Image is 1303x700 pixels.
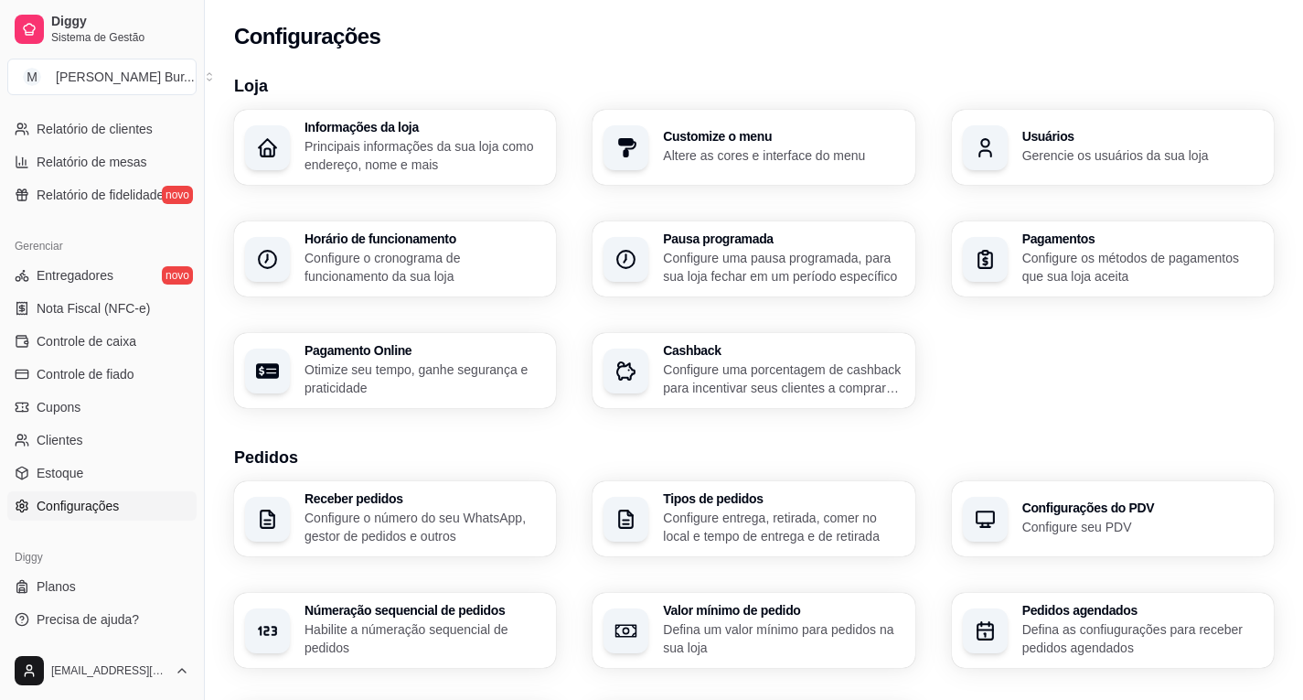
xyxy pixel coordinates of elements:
p: Configure entrega, retirada, comer no local e tempo de entrega e de retirada [663,509,903,545]
h3: Pagamento Online [304,344,545,357]
span: Cupons [37,398,80,416]
h3: Valor mínimo de pedido [663,604,903,617]
span: Controle de caixa [37,332,136,350]
h3: Tipos de pedidos [663,492,903,505]
h3: Pedidos [234,445,1274,470]
p: Habilite a númeração sequencial de pedidos [304,620,545,657]
h3: Pagamentos [1022,232,1263,245]
div: Diggy [7,543,197,572]
span: Configurações [37,497,119,515]
button: PagamentosConfigure os métodos de pagamentos que sua loja aceita [952,221,1274,296]
p: Principais informações da sua loja como endereço, nome e mais [304,137,545,174]
span: Nota Fiscal (NFC-e) [37,299,150,318]
button: Valor mínimo de pedidoDefina um valor mínimo para pedidos na sua loja [593,593,914,668]
h3: Usuários [1022,130,1263,143]
a: Nota Fiscal (NFC-e) [7,294,197,323]
a: Planos [7,572,197,601]
p: Gerencie os usuários da sua loja [1022,146,1263,165]
div: Gerenciar [7,232,197,261]
a: Cupons [7,393,197,422]
button: Receber pedidosConfigure o número do seu WhatsApp, gestor de pedidos e outros [234,481,556,556]
button: Horário de funcionamentoConfigure o cronograma de funcionamento da sua loja [234,221,556,296]
p: Altere as cores e interface do menu [663,146,903,165]
button: Informações da lojaPrincipais informações da sua loja como endereço, nome e mais [234,110,556,185]
span: Precisa de ajuda? [37,610,139,629]
p: Defina um valor mínimo para pedidos na sua loja [663,620,903,657]
span: Entregadores [37,266,113,285]
h3: Pedidos agendados [1022,604,1263,617]
button: Pedidos agendadosDefina as confiugurações para receber pedidos agendados [952,593,1274,668]
span: Sistema de Gestão [51,30,189,45]
h2: Configurações [234,22,380,51]
a: Clientes [7,425,197,455]
button: Pausa programadaConfigure uma pausa programada, para sua loja fechar em um período específico [593,221,914,296]
button: Tipos de pedidosConfigure entrega, retirada, comer no local e tempo de entrega e de retirada [593,481,914,556]
p: Defina as confiugurações para receber pedidos agendados [1022,620,1263,657]
a: Configurações [7,491,197,521]
a: Relatório de mesas [7,147,197,177]
button: Customize o menuAltere as cores e interface do menu [593,110,914,185]
span: Estoque [37,464,83,482]
a: Controle de caixa [7,327,197,356]
h3: Pausa programada [663,232,903,245]
button: Númeração sequencial de pedidosHabilite a númeração sequencial de pedidos [234,593,556,668]
button: Configurações do PDVConfigure seu PDV [952,481,1274,556]
a: DiggySistema de Gestão [7,7,197,51]
p: Configure os métodos de pagamentos que sua loja aceita [1022,249,1263,285]
h3: Informações da loja [304,121,545,134]
a: Estoque [7,458,197,488]
button: Select a team [7,59,197,95]
a: Entregadoresnovo [7,261,197,290]
button: [EMAIL_ADDRESS][DOMAIN_NAME] [7,649,197,693]
p: Configure o cronograma de funcionamento da sua loja [304,249,545,285]
span: Clientes [37,431,83,449]
p: Otimize seu tempo, ganhe segurança e praticidade [304,361,545,397]
span: Controle de fiado [37,365,134,383]
span: M [23,68,41,86]
h3: Loja [234,73,1274,99]
h3: Númeração sequencial de pedidos [304,604,545,617]
p: Configure uma porcentagem de cashback para incentivar seus clientes a comprarem em sua loja [663,361,903,397]
h3: Receber pedidos [304,492,545,505]
div: [PERSON_NAME] Bur ... [56,68,195,86]
button: UsuáriosGerencie os usuários da sua loja [952,110,1274,185]
a: Relatório de clientes [7,114,197,144]
span: Relatório de clientes [37,120,153,138]
a: Relatório de fidelidadenovo [7,180,197,210]
span: Relatório de fidelidade [37,186,164,204]
span: Planos [37,577,76,596]
span: Relatório de mesas [37,153,147,171]
span: Diggy [51,14,189,30]
h3: Cashback [663,344,903,357]
a: Controle de fiado [7,360,197,389]
h3: Horário de funcionamento [304,232,545,245]
h3: Configurações do PDV [1022,501,1263,514]
button: CashbackConfigure uma porcentagem de cashback para incentivar seus clientes a comprarem em sua loja [593,333,914,408]
p: Configure seu PDV [1022,518,1263,536]
p: Configure o número do seu WhatsApp, gestor de pedidos e outros [304,509,545,545]
button: Pagamento OnlineOtimize seu tempo, ganhe segurança e praticidade [234,333,556,408]
span: [EMAIL_ADDRESS][DOMAIN_NAME] [51,663,167,678]
a: Precisa de ajuda? [7,605,197,634]
p: Configure uma pausa programada, para sua loja fechar em um período específico [663,249,903,285]
h3: Customize o menu [663,130,903,143]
